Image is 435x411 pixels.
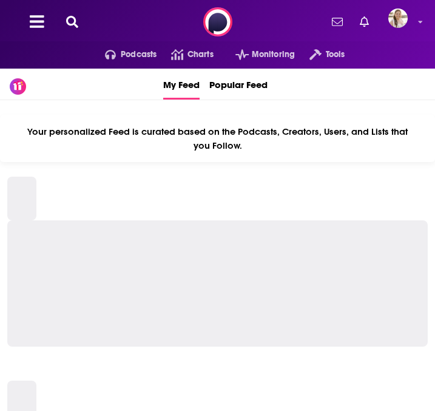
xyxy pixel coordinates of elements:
[209,69,268,100] a: Popular Feed
[295,45,345,64] button: open menu
[388,8,415,35] a: Logged in as acquavie
[90,45,157,64] button: open menu
[326,46,345,63] span: Tools
[187,46,214,63] span: Charts
[388,8,408,28] img: User Profile
[355,12,374,32] a: Show notifications dropdown
[121,46,157,63] span: Podcasts
[203,7,232,36] img: Podchaser - Follow, Share and Rate Podcasts
[163,69,200,100] a: My Feed
[221,45,295,64] button: open menu
[157,45,213,64] a: Charts
[388,8,408,28] span: Logged in as acquavie
[252,46,295,63] span: Monitoring
[209,71,268,98] span: Popular Feed
[163,71,200,98] span: My Feed
[327,12,348,32] a: Show notifications dropdown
